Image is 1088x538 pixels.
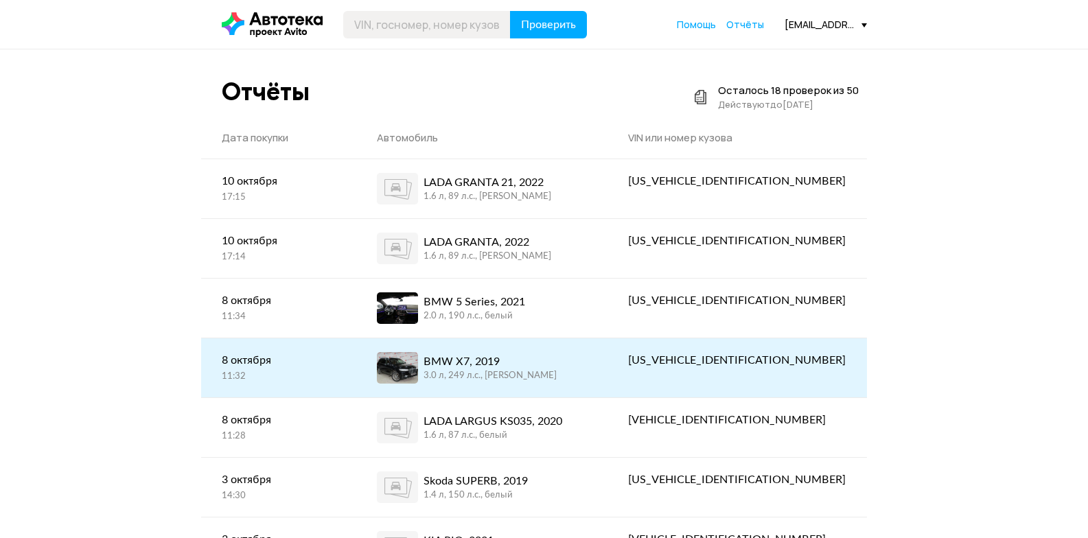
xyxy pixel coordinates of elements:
div: 2.0 л, 190 л.c., белый [424,310,525,323]
span: Отчёты [726,18,764,31]
div: 1.6 л, 89 л.c., [PERSON_NAME] [424,250,551,263]
div: 1.6 л, 89 л.c., [PERSON_NAME] [424,191,551,203]
div: BMW X7, 2019 [424,353,557,370]
a: 10 октября17:15 [201,159,356,218]
a: 3 октября14:30 [201,458,356,516]
a: 10 октября17:14 [201,219,356,277]
a: [US_VEHICLE_IDENTIFICATION_NUMBER] [607,338,866,382]
div: 11:34 [222,311,336,323]
div: 10 октября [222,233,336,249]
div: 1.6 л, 87 л.c., белый [424,430,562,442]
div: [EMAIL_ADDRESS][DOMAIN_NAME] [785,18,867,31]
div: 3.0 л, 249 л.c., [PERSON_NAME] [424,370,557,382]
a: Отчёты [726,18,764,32]
a: Помощь [677,18,716,32]
a: 8 октября11:34 [201,279,356,337]
div: Осталось 18 проверок из 50 [718,84,859,97]
div: Действуют до [DATE] [718,97,859,111]
div: Автомобиль [377,131,588,145]
div: [US_VEHICLE_IDENTIFICATION_NUMBER] [628,233,846,249]
a: [VEHICLE_IDENTIFICATION_NUMBER] [607,398,866,442]
div: 8 октября [222,412,336,428]
div: 1.4 л, 150 л.c., белый [424,489,528,502]
span: Проверить [521,19,576,30]
input: VIN, госномер, номер кузова [343,11,511,38]
div: 17:15 [222,191,336,204]
div: 11:28 [222,430,336,443]
a: [US_VEHICLE_IDENTIFICATION_NUMBER] [607,279,866,323]
div: LADA GRANTA, 2022 [424,234,551,250]
div: 11:32 [222,371,336,383]
div: [US_VEHICLE_IDENTIFICATION_NUMBER] [628,352,846,369]
div: LADA LARGUS KS035, 2020 [424,413,562,430]
div: 17:14 [222,251,336,264]
div: VIN или номер кузова [628,131,846,145]
a: Skoda SUPERB, 20191.4 л, 150 л.c., белый [356,458,608,517]
button: Проверить [510,11,587,38]
a: [US_VEHICLE_IDENTIFICATION_NUMBER] [607,159,866,203]
a: BMW X7, 20193.0 л, 249 л.c., [PERSON_NAME] [356,338,608,397]
div: 10 октября [222,173,336,189]
div: [VEHICLE_IDENTIFICATION_NUMBER] [628,412,846,428]
div: Skoda SUPERB, 2019 [424,473,528,489]
a: [US_VEHICLE_IDENTIFICATION_NUMBER] [607,219,866,263]
div: Дата покупки [222,131,336,145]
span: Помощь [677,18,716,31]
div: 8 октября [222,352,336,369]
a: LADA GRANTA, 20221.6 л, 89 л.c., [PERSON_NAME] [356,219,608,278]
a: [US_VEHICLE_IDENTIFICATION_NUMBER] [607,458,866,502]
div: LADA GRANTA 21, 2022 [424,174,551,191]
div: [US_VEHICLE_IDENTIFICATION_NUMBER] [628,292,846,309]
div: [US_VEHICLE_IDENTIFICATION_NUMBER] [628,471,846,488]
a: BMW 5 Series, 20212.0 л, 190 л.c., белый [356,279,608,338]
a: LADA GRANTA 21, 20221.6 л, 89 л.c., [PERSON_NAME] [356,159,608,218]
a: 8 октября11:28 [201,398,356,456]
div: 3 октября [222,471,336,488]
a: 8 октября11:32 [201,338,356,397]
div: BMW 5 Series, 2021 [424,294,525,310]
div: Отчёты [222,77,310,106]
a: LADA LARGUS KS035, 20201.6 л, 87 л.c., белый [356,398,608,457]
div: 14:30 [222,490,336,502]
div: 8 октября [222,292,336,309]
div: [US_VEHICLE_IDENTIFICATION_NUMBER] [628,173,846,189]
